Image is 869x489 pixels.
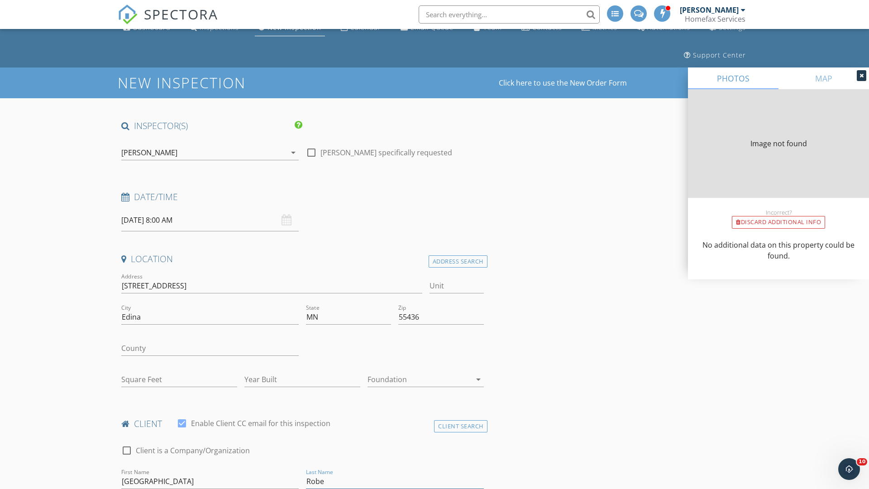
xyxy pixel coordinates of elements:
label: Client is a Company/Organization [136,446,250,455]
span: 10 [857,458,867,465]
input: Search everything... [419,5,600,24]
h4: Location [121,253,484,265]
img: The Best Home Inspection Software - Spectora [118,5,138,24]
i: arrow_drop_down [288,147,299,158]
h4: INSPECTOR(S) [121,120,302,132]
iframe: Intercom live chat [838,458,860,480]
span: SPECTORA [144,5,218,24]
a: PHOTOS [688,67,778,89]
a: Support Center [680,47,750,64]
h4: client [121,418,484,430]
h1: New Inspection [118,75,318,91]
div: [PERSON_NAME] [121,149,177,157]
div: Address Search [429,255,487,268]
a: SPECTORA [118,12,218,31]
i: arrow_drop_down [473,374,484,385]
div: Support Center [693,51,746,59]
h4: Date/Time [121,191,484,203]
a: Click here to use the New Order Form [499,79,627,86]
div: Homefax Services [685,14,745,24]
input: Select date [121,209,299,231]
label: Enable Client CC email for this inspection [191,419,330,428]
label: [PERSON_NAME] specifically requested [320,148,452,157]
div: Discard Additional info [732,216,825,229]
div: Client Search [434,420,487,432]
div: Incorrect? [688,209,869,216]
div: [PERSON_NAME] [680,5,739,14]
p: No additional data on this property could be found. [699,240,858,261]
a: MAP [778,67,869,89]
